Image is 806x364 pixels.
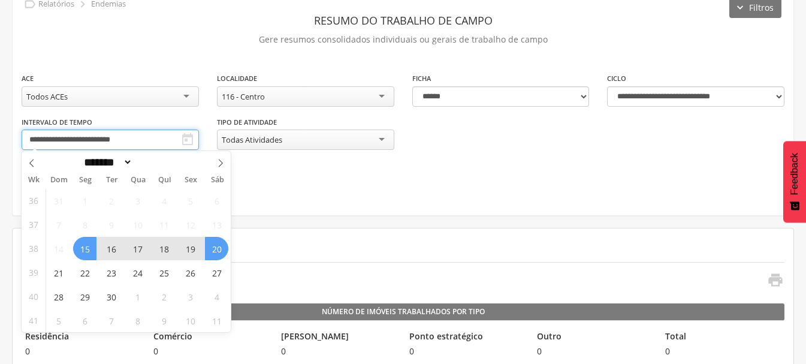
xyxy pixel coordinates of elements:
span: Setembro 7, 2025 [47,213,70,236]
span: Setembro 28, 2025 [47,285,70,308]
span: Setembro 6, 2025 [205,189,228,212]
p: Gere resumos consolidados individuais ou gerais de trabalho de campo [22,31,784,48]
span: Outubro 5, 2025 [47,309,70,332]
span: Wk [22,172,46,188]
span: 38 [29,237,38,260]
span: Outubro 1, 2025 [126,285,149,308]
span: Seg [72,176,98,184]
span: 0 [22,345,144,357]
label: Tipo de Atividade [217,118,277,127]
span: Setembro 25, 2025 [152,261,176,284]
span: Setembro 11, 2025 [152,213,176,236]
span: Setembro 2, 2025 [99,189,123,212]
span: 0 [406,345,528,357]
span: Setembro 19, 2025 [179,237,202,260]
span: Setembro 30, 2025 [99,285,123,308]
span: Setembro 27, 2025 [205,261,228,284]
span: Setembro 26, 2025 [179,261,202,284]
span: 41 [29,309,38,332]
span: Setembro 23, 2025 [99,261,123,284]
span: 37 [29,213,38,236]
button: Feedback - Mostrar pesquisa [783,141,806,222]
span: Outubro 2, 2025 [152,285,176,308]
span: Setembro 14, 2025 [47,237,70,260]
span: 39 [29,261,38,284]
span: Setembro 5, 2025 [179,189,202,212]
span: Sáb [204,176,231,184]
span: Setembro 17, 2025 [126,237,149,260]
span: Outubro 6, 2025 [73,309,96,332]
span: Outubro 7, 2025 [99,309,123,332]
span: Qua [125,176,151,184]
span: Setembro 12, 2025 [179,213,202,236]
div: Todos ACEs [26,91,68,102]
legend: Outro [533,330,656,344]
span: Setembro 21, 2025 [47,261,70,284]
span: Setembro 1, 2025 [73,189,96,212]
span: Setembro 18, 2025 [152,237,176,260]
span: Agosto 31, 2025 [47,189,70,212]
legend: Residência [22,330,144,344]
span: 0 [277,345,400,357]
span: Setembro 16, 2025 [99,237,123,260]
span: Setembro 9, 2025 [99,213,123,236]
span: Setembro 4, 2025 [152,189,176,212]
label: Ciclo [607,74,626,83]
input: Year [132,156,172,169]
span: 40 [29,285,38,308]
span: Setembro 29, 2025 [73,285,96,308]
span: Outubro 9, 2025 [152,309,176,332]
span: Outubro 8, 2025 [126,309,149,332]
legend: Número de Imóveis Trabalhados por Tipo [22,303,784,320]
span: Feedback [789,153,800,195]
i:  [180,133,195,147]
span: Setembro 24, 2025 [126,261,149,284]
span: 0 [150,345,272,357]
span: Dom [46,176,72,184]
span: Outubro 3, 2025 [179,285,202,308]
span: Qui [152,176,178,184]
select: Month [80,156,133,169]
div: 116 - Centro [222,91,265,102]
span: 36 [29,189,38,212]
label: Ficha [412,74,431,83]
span: Outubro 4, 2025 [205,285,228,308]
span: Sex [178,176,204,184]
label: Intervalo de Tempo [22,118,92,127]
i:  [767,272,784,288]
span: Setembro 22, 2025 [73,261,96,284]
label: Localidade [217,74,257,83]
span: Setembro 10, 2025 [126,213,149,236]
legend: Ponto estratégico [406,330,528,344]
span: Outubro 11, 2025 [205,309,228,332]
legend: Comércio [150,330,272,344]
span: Outubro 10, 2025 [179,309,202,332]
legend: Total [662,330,784,344]
span: Ter [98,176,125,184]
span: 0 [533,345,656,357]
span: Setembro 15, 2025 [73,237,96,260]
span: Setembro 20, 2025 [205,237,228,260]
legend: [PERSON_NAME] [277,330,400,344]
label: ACE [22,74,34,83]
span: Setembro 13, 2025 [205,213,228,236]
span: 0 [662,345,784,357]
header: Resumo do Trabalho de Campo [22,10,784,31]
span: Setembro 3, 2025 [126,189,149,212]
a:  [760,272,784,291]
span: Setembro 8, 2025 [73,213,96,236]
div: Todas Atividades [222,134,282,145]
